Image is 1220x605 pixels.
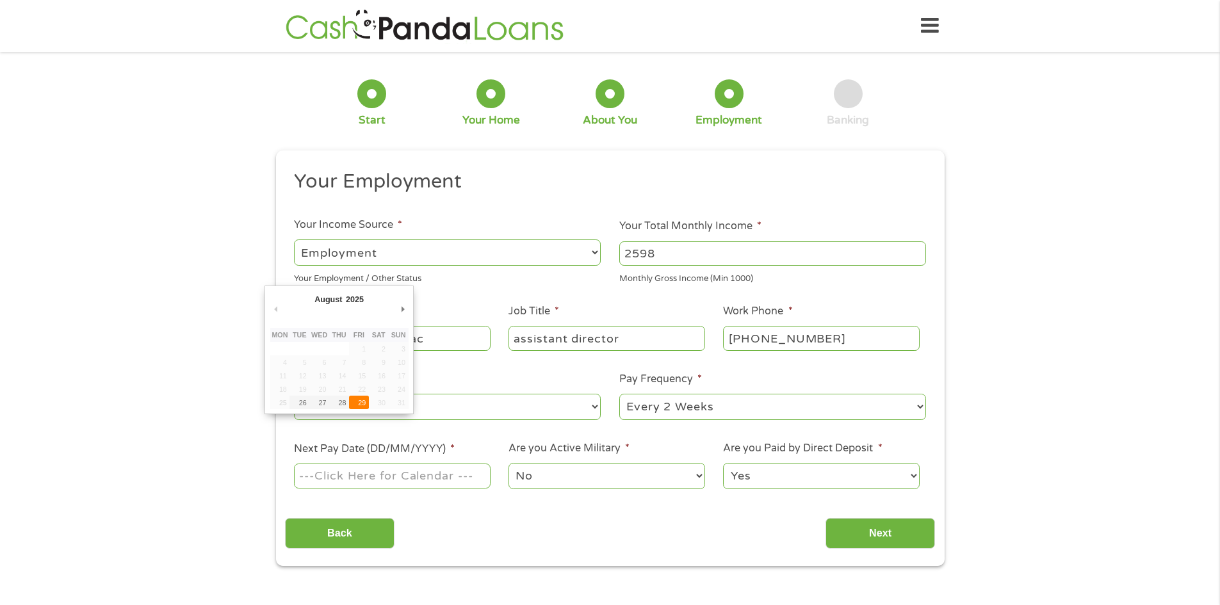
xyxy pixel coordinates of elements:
label: Your Income Source [294,218,402,232]
label: Your Total Monthly Income [619,220,761,233]
div: 2025 [344,291,365,308]
div: Employment [695,113,762,127]
button: Previous Month [270,300,282,318]
h2: Your Employment [294,169,916,195]
div: Start [359,113,386,127]
img: GetLoanNow Logo [282,8,567,44]
label: Pay Frequency [619,373,702,386]
label: Work Phone [723,305,792,318]
label: Next Pay Date (DD/MM/YYYY) [294,442,455,456]
div: About You [583,113,637,127]
label: Are you Paid by Direct Deposit [723,442,882,455]
abbr: Friday [354,331,364,339]
input: Cashier [508,326,704,350]
button: 26 [289,396,309,409]
button: Next Month [397,300,409,318]
abbr: Tuesday [293,331,307,339]
div: August [313,291,344,308]
input: Back [285,518,394,549]
div: Banking [827,113,869,127]
label: Are you Active Military [508,442,630,455]
input: (231) 754-4010 [723,326,919,350]
label: Job Title [508,305,559,318]
abbr: Sunday [391,331,406,339]
div: Your Home [462,113,520,127]
button: 29 [349,396,369,409]
abbr: Saturday [372,331,386,339]
abbr: Thursday [332,331,346,339]
input: Next [826,518,935,549]
input: 1800 [619,241,926,266]
abbr: Wednesday [311,331,327,339]
div: Your Employment / Other Status [294,268,601,286]
button: 28 [329,396,349,409]
button: 27 [309,396,329,409]
div: Monthly Gross Income (Min 1000) [619,268,926,286]
abbr: Monday [272,331,288,339]
input: Use the arrow keys to pick a date [294,464,490,488]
